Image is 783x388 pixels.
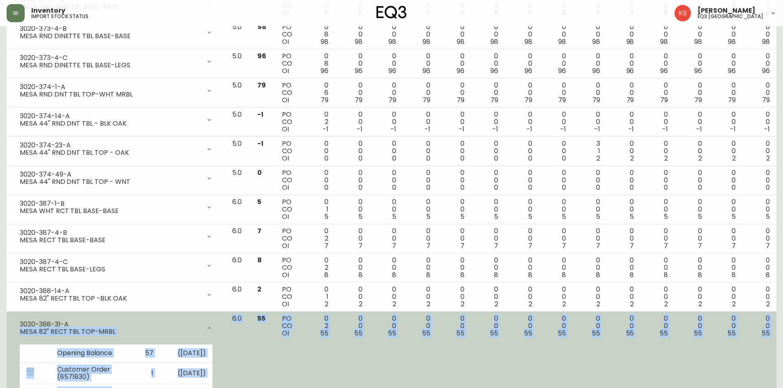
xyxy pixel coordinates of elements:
[492,124,498,134] span: -1
[20,171,201,178] div: 3020-374-49-A
[355,95,363,105] span: 79
[749,227,770,250] div: 0 0
[282,140,295,162] div: PO CO
[579,140,600,162] div: 3 1
[732,212,736,221] span: 5
[282,169,295,191] div: PO CO
[324,154,328,163] span: 0
[647,53,668,75] div: 0 0
[698,154,702,163] span: 2
[511,23,532,46] div: 0 0
[423,66,430,76] span: 96
[226,78,251,108] td: 5.0
[226,137,251,166] td: 5.0
[698,7,755,14] span: [PERSON_NAME]
[749,111,770,133] div: 0 0
[562,212,566,221] span: 5
[31,14,88,19] h5: import stock status
[715,111,736,133] div: 0 0
[376,227,397,250] div: 0 0
[749,140,770,162] div: 0 0
[730,124,736,134] span: -1
[423,37,430,46] span: 98
[766,183,770,192] span: 0
[494,183,498,192] span: 0
[681,169,702,191] div: 0 0
[715,198,736,220] div: 0 0
[321,66,328,76] span: 96
[20,54,201,62] div: 3020-373-4-C
[409,82,430,104] div: 0 0
[626,37,634,46] span: 98
[749,82,770,104] div: 0 0
[579,169,600,191] div: 0 0
[392,241,396,250] span: 7
[443,140,464,162] div: 0 0
[20,207,201,215] div: MESA WHT RCT TBL BASE-BASE
[477,169,498,191] div: 0 0
[511,227,532,250] div: 0 0
[443,82,464,104] div: 0 0
[494,241,498,250] span: 7
[257,22,266,32] span: 98
[494,154,498,163] span: 0
[392,154,396,163] span: 0
[20,149,201,156] div: MESA 44" RND DNT TBL TOP - OAK
[409,169,430,191] div: 0 0
[324,183,328,192] span: 0
[308,169,329,191] div: 0 0
[20,258,201,266] div: 3020-387-4-C
[390,124,396,134] span: -1
[426,241,430,250] span: 7
[732,154,736,163] span: 2
[477,198,498,220] div: 0 0
[494,212,498,221] span: 5
[308,227,329,250] div: 0 2
[20,142,201,149] div: 3020-374-23-A
[698,183,702,192] span: 0
[282,53,295,75] div: PO CO
[13,111,219,129] div: 3020-374-14-AMESA 44" RND DNT TBL - BLK OAK
[282,241,289,250] span: OI
[579,53,600,75] div: 0 0
[715,169,736,191] div: 0 0
[457,66,464,76] span: 96
[20,295,201,302] div: MESA 82" RECT TBL TOP -BLK OAK
[594,124,600,134] span: -1
[647,198,668,220] div: 0 0
[664,241,668,250] span: 7
[579,198,600,220] div: 0 0
[545,53,566,75] div: 0 0
[660,95,668,105] span: 79
[324,241,328,250] span: 7
[358,241,363,250] span: 7
[647,169,668,191] div: 0 0
[460,241,464,250] span: 7
[376,111,397,133] div: 0 0
[579,23,600,46] div: 0 0
[647,140,668,162] div: 0 0
[308,23,329,46] div: 0 8
[443,169,464,191] div: 0 0
[562,154,566,163] span: 0
[558,37,566,46] span: 98
[592,37,600,46] span: 98
[20,328,201,335] div: MESA 82" RECT TBL TOP-MRBL
[376,23,397,46] div: 0 0
[560,124,566,134] span: -1
[592,66,600,76] span: 96
[376,6,407,19] img: logo
[425,124,430,134] span: -1
[613,227,634,250] div: 0 0
[376,169,397,191] div: 0 0
[545,198,566,220] div: 0 0
[26,367,34,377] img: retail_report.svg
[762,37,770,46] span: 98
[321,95,328,105] span: 79
[20,25,201,32] div: 3020-373-4-B
[579,227,600,250] div: 0 0
[443,53,464,75] div: 0 0
[477,23,498,46] div: 0 0
[423,95,430,105] span: 79
[409,111,430,133] div: 0 0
